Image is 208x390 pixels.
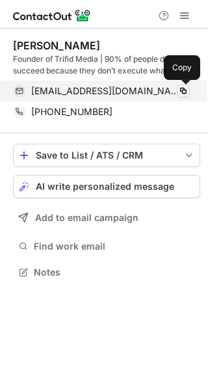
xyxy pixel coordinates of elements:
div: Founder of Trifid Media | 90% of people don’t succeed because they don’t execute what they plan. ... [13,53,200,77]
span: [EMAIL_ADDRESS][DOMAIN_NAME] [31,85,180,97]
div: Save to List / ATS / CRM [36,150,177,161]
span: Add to email campaign [35,213,138,223]
div: [PERSON_NAME] [13,39,100,52]
button: Notes [13,263,200,281]
img: ContactOut v5.3.10 [13,8,91,23]
button: Add to email campaign [13,206,200,229]
span: Notes [34,266,195,278]
button: AI write personalized message [13,175,200,198]
span: AI write personalized message [36,181,174,192]
button: save-profile-one-click [13,144,200,167]
span: [PHONE_NUMBER] [31,106,112,118]
span: Find work email [34,240,195,252]
button: Find work email [13,237,200,255]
